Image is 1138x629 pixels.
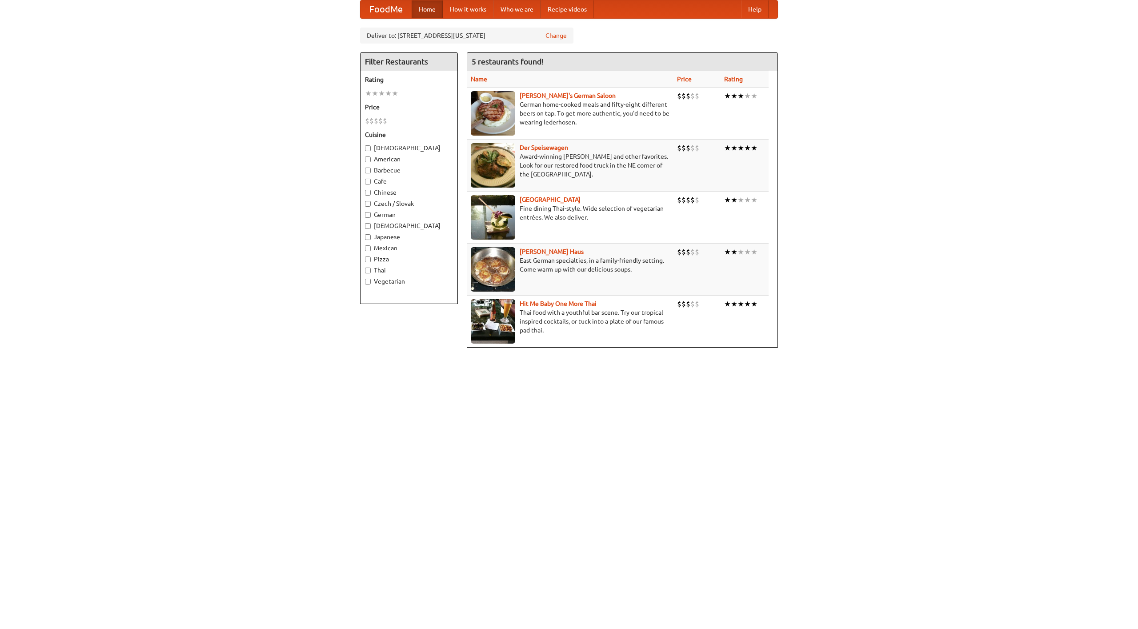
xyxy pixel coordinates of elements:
li: $ [677,247,681,257]
li: ★ [372,88,378,98]
li: $ [686,299,690,309]
p: Thai food with a youthful bar scene. Try our tropical inspired cocktails, or tuck into a plate of... [471,308,670,335]
a: Name [471,76,487,83]
li: ★ [392,88,398,98]
a: Help [741,0,769,18]
li: ★ [731,247,737,257]
label: [DEMOGRAPHIC_DATA] [365,144,453,152]
li: ★ [724,195,731,205]
li: ★ [724,143,731,153]
li: $ [695,299,699,309]
li: $ [681,143,686,153]
li: $ [677,195,681,205]
a: Hit Me Baby One More Thai [520,300,597,307]
li: ★ [731,195,737,205]
li: $ [690,143,695,153]
a: Recipe videos [541,0,594,18]
li: $ [369,116,374,126]
li: $ [681,195,686,205]
p: Award-winning [PERSON_NAME] and other favorites. Look for our restored food truck in the NE corne... [471,152,670,179]
li: ★ [737,247,744,257]
input: Cafe [365,179,371,184]
input: Vegetarian [365,279,371,284]
input: Japanese [365,234,371,240]
input: Thai [365,268,371,273]
li: $ [677,91,681,101]
li: ★ [737,299,744,309]
li: ★ [724,299,731,309]
li: $ [690,247,695,257]
li: $ [695,195,699,205]
div: Deliver to: [STREET_ADDRESS][US_STATE] [360,28,573,44]
li: $ [695,247,699,257]
input: American [365,156,371,162]
h5: Cuisine [365,130,453,139]
h5: Price [365,103,453,112]
li: ★ [737,143,744,153]
a: FoodMe [361,0,412,18]
li: ★ [751,299,757,309]
a: [PERSON_NAME] Haus [520,248,584,255]
img: babythai.jpg [471,299,515,344]
li: ★ [731,299,737,309]
li: $ [690,91,695,101]
p: East German specialties, in a family-friendly setting. Come warm up with our delicious soups. [471,256,670,274]
ng-pluralize: 5 restaurants found! [472,57,544,66]
li: $ [686,195,690,205]
li: $ [690,195,695,205]
a: Rating [724,76,743,83]
li: ★ [365,88,372,98]
li: $ [686,247,690,257]
input: [DEMOGRAPHIC_DATA] [365,223,371,229]
a: Who we are [493,0,541,18]
li: ★ [744,143,751,153]
li: $ [690,299,695,309]
li: ★ [724,247,731,257]
li: $ [677,143,681,153]
input: Pizza [365,256,371,262]
li: ★ [744,195,751,205]
label: Thai [365,266,453,275]
li: ★ [385,88,392,98]
input: Chinese [365,190,371,196]
li: ★ [744,299,751,309]
input: German [365,212,371,218]
label: Czech / Slovak [365,199,453,208]
input: Czech / Slovak [365,201,371,207]
img: kohlhaus.jpg [471,247,515,292]
label: Cafe [365,177,453,186]
label: [DEMOGRAPHIC_DATA] [365,221,453,230]
label: Pizza [365,255,453,264]
input: [DEMOGRAPHIC_DATA] [365,145,371,151]
li: ★ [378,88,385,98]
img: esthers.jpg [471,91,515,136]
a: [PERSON_NAME]'s German Saloon [520,92,616,99]
li: $ [695,143,699,153]
li: $ [374,116,378,126]
li: ★ [737,195,744,205]
li: ★ [744,247,751,257]
input: Mexican [365,245,371,251]
input: Barbecue [365,168,371,173]
li: $ [681,299,686,309]
label: Japanese [365,232,453,241]
a: How it works [443,0,493,18]
a: [GEOGRAPHIC_DATA] [520,196,581,203]
li: ★ [751,195,757,205]
img: satay.jpg [471,195,515,240]
a: Der Speisewagen [520,144,568,151]
label: American [365,155,453,164]
a: Home [412,0,443,18]
li: ★ [751,247,757,257]
li: $ [378,116,383,126]
label: Vegetarian [365,277,453,286]
a: Change [545,31,567,40]
label: Chinese [365,188,453,197]
p: German home-cooked meals and fifty-eight different beers on tap. To get more authentic, you'd nee... [471,100,670,127]
li: ★ [751,91,757,101]
li: $ [365,116,369,126]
